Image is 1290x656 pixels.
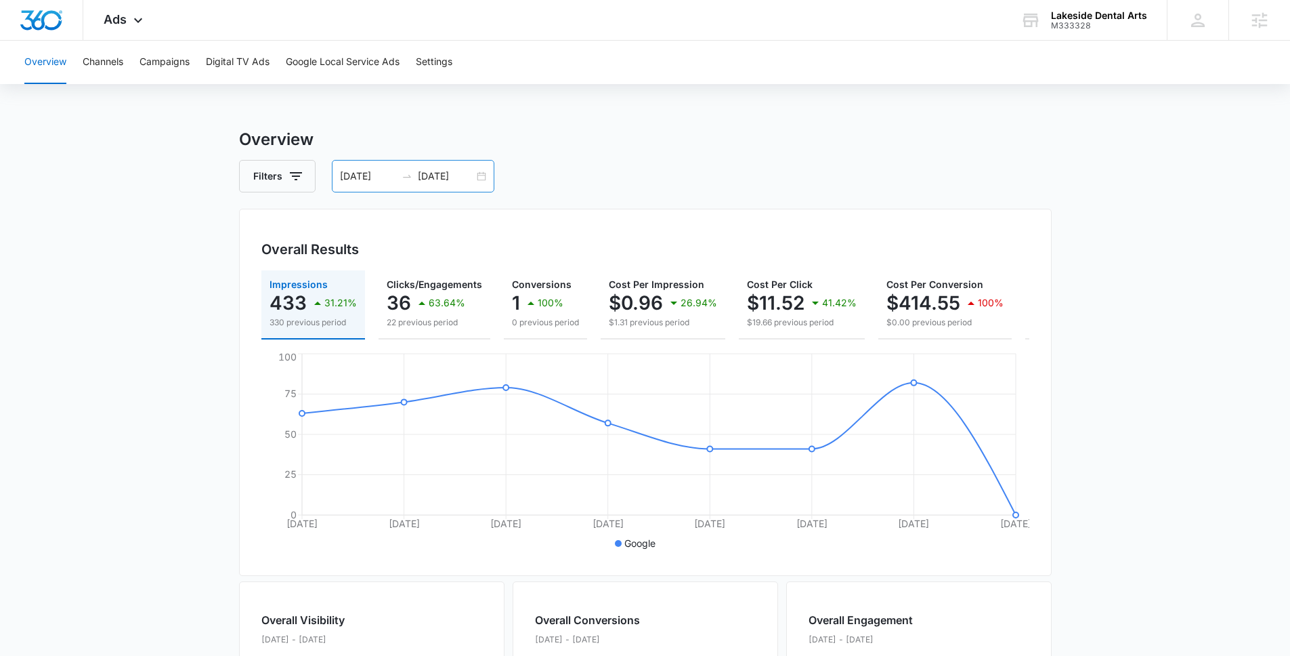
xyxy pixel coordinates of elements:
p: 330 previous period [270,316,357,329]
p: 1 [512,292,520,314]
p: 41.42% [822,298,857,308]
p: 100% [538,298,563,308]
p: $11.52 [747,292,804,314]
div: account name [1051,10,1147,21]
span: Cost Per Impression [609,279,704,290]
tspan: [DATE] [694,518,725,529]
p: $0.00 previous period [886,316,1004,329]
p: $1.31 previous period [609,316,717,329]
input: End date [418,169,474,184]
span: Cost Per Click [747,279,813,290]
span: Cost Per Conversion [886,279,983,290]
span: Conversions [512,279,572,290]
button: Settings [416,41,452,84]
p: 31.21% [324,298,357,308]
button: Channels [83,41,123,84]
span: swap-right [402,171,412,182]
tspan: [DATE] [592,518,623,529]
span: Ads [104,12,127,26]
tspan: 50 [284,428,297,440]
p: 433 [270,292,307,314]
input: Start date [340,169,396,184]
tspan: 25 [284,468,297,480]
p: [DATE] - [DATE] [261,634,352,646]
h3: Overview [239,127,1052,152]
p: $414.55 [886,292,960,314]
p: $19.66 previous period [747,316,857,329]
p: $0.96 [609,292,663,314]
tspan: 75 [284,388,297,399]
button: Digital TV Ads [206,41,270,84]
p: Google [624,536,655,550]
button: Filters [239,160,316,192]
h2: Overall Conversions [535,612,640,628]
button: Google Local Service Ads [286,41,400,84]
p: [DATE] - [DATE] [535,634,640,646]
span: Clicks/Engagements [387,279,482,290]
tspan: [DATE] [490,518,521,529]
p: 36 [387,292,411,314]
h3: Overall Results [261,239,359,260]
p: 22 previous period [387,316,482,329]
button: Campaigns [139,41,190,84]
p: 0 previous period [512,316,579,329]
div: account id [1051,21,1147,30]
tspan: 100 [278,351,297,363]
p: [DATE] - [DATE] [809,634,913,646]
button: Overview [24,41,66,84]
tspan: [DATE] [796,518,827,529]
h2: Overall Visibility [261,612,352,628]
p: 26.94% [681,298,717,308]
p: 100% [978,298,1004,308]
h2: Overall Engagement [809,612,913,628]
tspan: [DATE] [286,518,318,529]
tspan: [DATE] [1000,518,1031,529]
tspan: [DATE] [388,518,419,529]
span: Impressions [270,279,328,290]
span: to [402,171,412,182]
p: 63.64% [429,298,465,308]
tspan: 0 [291,509,297,520]
tspan: [DATE] [898,518,929,529]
